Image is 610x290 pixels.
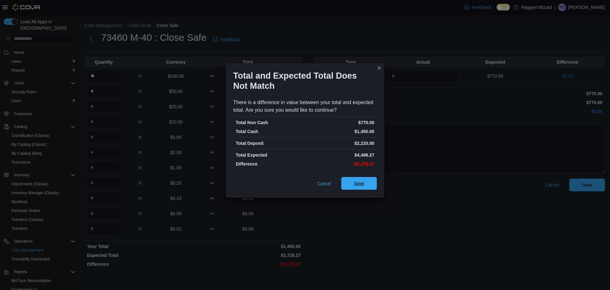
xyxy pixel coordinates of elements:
[315,177,334,190] button: Cancel
[236,119,304,126] p: Total Non Cash
[306,161,374,167] p: -$2,278.27
[354,180,364,187] span: Save
[317,180,331,187] span: Cancel
[236,152,304,158] p: Total Expected
[233,99,377,114] div: There is a difference in value between your total and expected total. Are you sure you would like...
[306,140,374,146] p: $2,220.00
[236,161,304,167] p: Difference
[236,128,304,135] p: Total Cash
[306,128,374,135] p: $1,450.00
[376,64,383,72] button: Closes this modal window
[236,140,304,146] p: Total Deposit
[306,119,374,126] p: $770.00
[233,71,372,91] h1: Total and Expected Total Does Not Match
[341,177,377,190] button: Save
[306,152,374,158] p: $4,498.27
